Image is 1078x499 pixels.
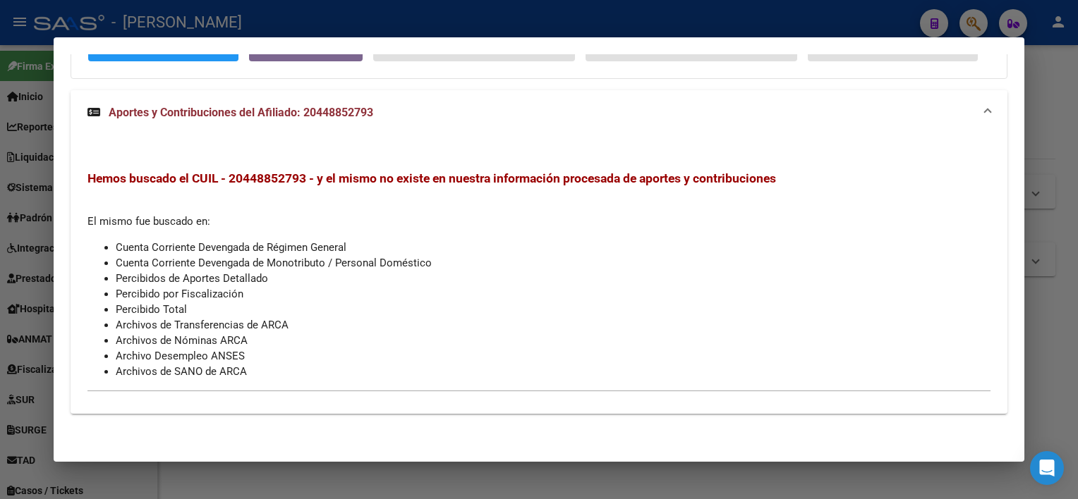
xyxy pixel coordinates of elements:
mat-expansion-panel-header: Aportes y Contribuciones del Afiliado: 20448852793 [71,90,1007,135]
li: Cuenta Corriente Devengada de Régimen General [116,240,990,255]
li: Percibido Total [116,302,990,317]
li: Percibidos de Aportes Detallado [116,271,990,286]
div: El mismo fue buscado en: [87,171,990,380]
span: Hemos buscado el CUIL - 20448852793 - y el mismo no existe en nuestra información procesada de ap... [87,171,776,185]
li: Percibido por Fiscalización [116,286,990,302]
span: Aportes y Contribuciones del Afiliado: 20448852793 [109,106,373,119]
li: Cuenta Corriente Devengada de Monotributo / Personal Doméstico [116,255,990,271]
li: Archivos de Transferencias de ARCA [116,317,990,333]
li: Archivo Desempleo ANSES [116,348,990,364]
div: Open Intercom Messenger [1030,451,1064,485]
li: Archivos de SANO de ARCA [116,364,990,379]
li: Archivos de Nóminas ARCA [116,333,990,348]
div: Aportes y Contribuciones del Afiliado: 20448852793 [71,135,1007,414]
